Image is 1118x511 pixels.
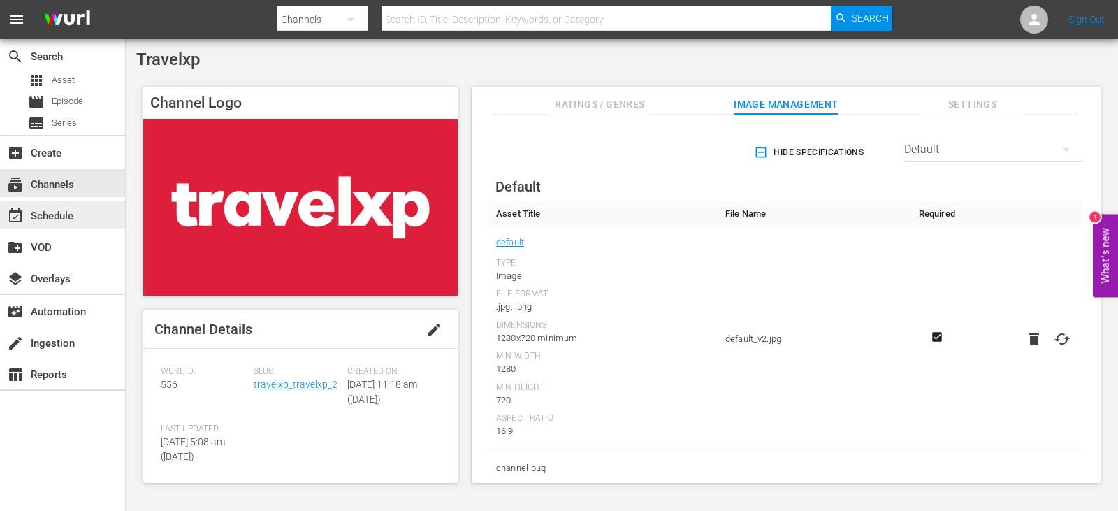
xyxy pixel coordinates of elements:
[496,331,711,345] div: 1280x720 minimum
[417,313,451,347] button: edit
[136,50,200,69] span: Travelxp
[496,258,711,269] div: Type
[718,226,911,452] td: default_v2.jpg
[154,321,252,338] span: Channel Details
[929,331,945,343] svg: Required
[7,335,24,352] span: Ingestion
[489,201,718,226] th: Asset Title
[347,366,433,377] span: Created On:
[52,73,75,87] span: Asset
[496,300,711,314] div: .jpg, .png
[496,394,711,408] div: 720
[7,145,24,161] span: Create
[143,119,458,296] img: Travelxp
[496,382,711,394] div: Min Height
[7,239,24,256] span: VOD
[7,271,24,287] span: Overlays
[496,413,711,424] div: Aspect Ratio
[7,303,24,320] span: Automation
[496,484,711,495] div: Type
[1089,211,1101,222] div: 1
[495,178,541,195] span: Default
[28,94,45,110] span: Episode
[496,269,711,283] div: Image
[904,130,1083,169] div: Default
[7,208,24,224] span: Schedule
[28,115,45,131] span: Series
[254,379,337,390] a: travelxp_travelxp_2
[347,379,417,405] span: [DATE] 11:18 am ([DATE])
[7,176,24,193] span: Channels
[7,366,24,383] span: Reports
[161,366,247,377] span: Wurl ID:
[496,362,711,376] div: 1280
[757,145,864,160] span: Hide Specifications
[7,48,24,65] span: Search
[1068,14,1105,25] a: Sign Out
[161,379,177,390] span: 556
[852,6,889,31] span: Search
[920,96,1025,113] span: Settings
[1093,214,1118,297] button: Open Feedback Widget
[426,322,442,338] span: edit
[831,6,892,31] button: Search
[734,96,838,113] span: Image Management
[496,320,711,331] div: Dimensions
[254,366,340,377] span: Slug:
[496,351,711,362] div: Min Width
[496,424,711,438] div: 16:9
[161,436,225,462] span: [DATE] 5:08 am ([DATE])
[496,233,524,252] a: default
[161,424,247,435] span: Last Updated:
[143,87,458,119] h4: Channel Logo
[34,3,101,36] img: ans4CAIJ8jUAAAAAAAAAAAAAAAAAAAAAAAAgQb4GAAAAAAAAAAAAAAAAAAAAAAAAJMjXAAAAAAAAAAAAAAAAAAAAAAAAgAT5G...
[751,133,869,172] button: Hide Specifications
[52,94,83,108] span: Episode
[28,72,45,89] span: Asset
[8,11,25,28] span: menu
[496,289,711,300] div: File Format
[496,459,711,477] span: channel-bug
[547,96,652,113] span: Ratings / Genres
[52,116,77,130] span: Series
[911,201,962,226] th: Required
[718,201,911,226] th: File Name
